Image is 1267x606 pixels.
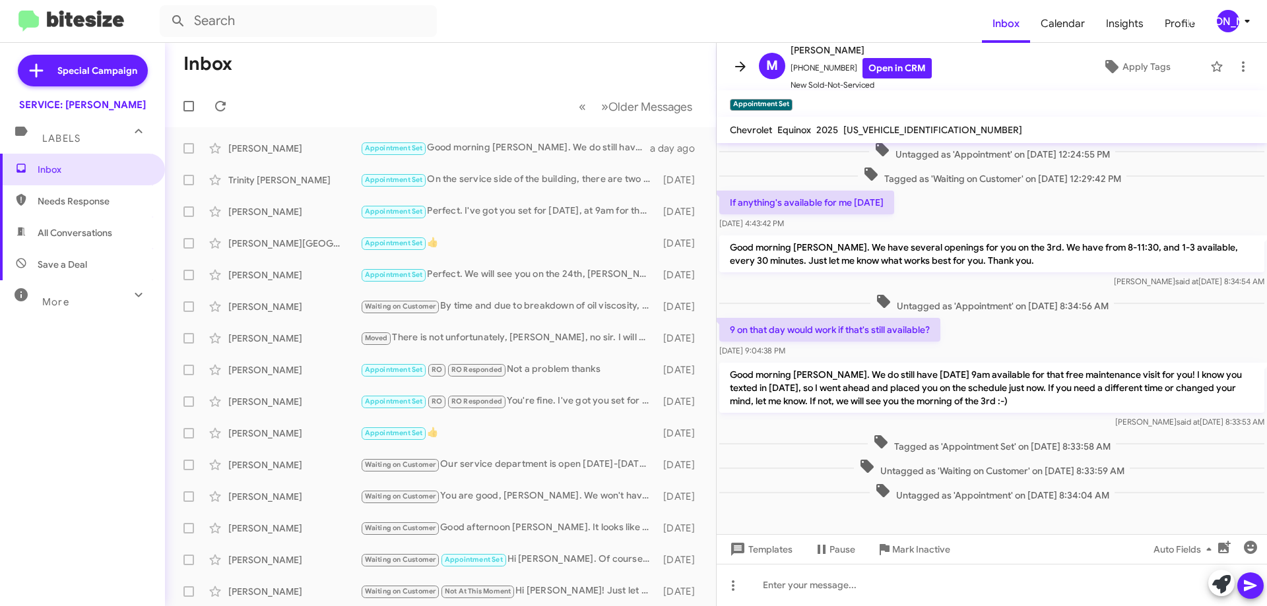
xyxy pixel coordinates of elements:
h1: Inbox [183,53,232,75]
div: Hi [PERSON_NAME]. Of course we can get that rescheduled for y'all. My first opening is [DATE] at ... [360,552,657,567]
span: Appointment Set [365,397,423,406]
span: 2025 [816,124,838,136]
span: Mark Inactive [892,537,950,561]
div: [DATE] [657,553,705,566]
span: [DATE] 4:43:42 PM [719,218,784,228]
span: Untagged as 'Waiting on Customer' on [DATE] 8:33:59 AM [854,458,1130,477]
div: Not a problem thanks [360,362,657,377]
div: You're fine. I've got you set for [DATE] at 11:30am, [PERSON_NAME]. And this will be a free oil c... [360,394,657,409]
div: [DATE] [657,395,705,408]
input: Search [160,5,437,37]
span: Needs Response [38,195,150,208]
span: [DATE] 9:04:38 PM [719,346,785,355]
div: [PERSON_NAME] [228,553,360,566]
span: Tagged as 'Waiting on Customer' on [DATE] 12:29:42 PM [858,166,1126,185]
span: [US_VEHICLE_IDENTIFICATION_NUMBER] [843,124,1022,136]
span: Older Messages [608,100,692,114]
span: RO Responded [451,397,502,406]
a: Profile [1154,5,1206,43]
span: Waiting on Customer [365,302,436,311]
span: Untagged as 'Appointment' on [DATE] 12:24:55 PM [869,142,1115,161]
div: [PERSON_NAME] [228,585,360,598]
span: RO [432,397,442,406]
div: Perfect. We will see you on the 24th, [PERSON_NAME]. Thank you and have a wonderful day, sir. [360,267,657,282]
span: Waiting on Customer [365,555,436,564]
a: Special Campaign [18,55,148,86]
span: [PERSON_NAME] [DATE] 8:34:54 AM [1114,276,1264,286]
a: Insights [1095,5,1154,43]
span: [PERSON_NAME] [791,42,932,58]
button: Pause [803,537,866,561]
small: Appointment Set [730,99,793,111]
span: Moved [365,334,388,342]
button: Next [593,93,700,120]
div: Perfect. I've got you set for [DATE], at 9am for that first of two free visits. Thank y'all and h... [360,204,657,219]
div: [DATE] [657,363,705,377]
span: Inbox [982,5,1030,43]
span: Appointment Set [365,207,423,216]
div: Our service department is open [DATE]-[DATE], 730-530 and Saturdays from 8-3. We are booking into... [360,457,657,472]
span: Waiting on Customer [365,492,436,500]
span: [PERSON_NAME] [DATE] 8:33:53 AM [1115,417,1264,427]
div: Good morning [PERSON_NAME]. We do still have [DATE] 9am available for that free maintenance visit... [360,140,650,156]
p: 9 on that day would work if that's still available? [719,318,940,342]
span: said at [1177,417,1200,427]
div: [DATE] [657,268,705,282]
span: RO [432,365,442,374]
span: More [42,296,69,308]
div: [PERSON_NAME] [228,332,360,345]
div: [PERSON_NAME] [228,205,360,218]
div: Hi [PERSON_NAME]! Just let us know when you are ready and we will get you scheduled. We've been s... [360,584,657,599]
span: « [579,98,586,115]
div: [DATE] [657,332,705,345]
span: Not At This Moment [445,587,511,595]
span: Waiting on Customer [365,524,436,532]
button: Templates [717,537,803,561]
a: Calendar [1030,5,1095,43]
span: Untagged as 'Appointment' on [DATE] 8:34:56 AM [870,293,1114,313]
div: [PERSON_NAME] [1217,10,1239,32]
span: Appointment Set [365,175,423,184]
span: New Sold-Not-Serviced [791,78,932,92]
div: [DATE] [657,458,705,471]
span: Templates [727,537,793,561]
span: Waiting on Customer [365,460,436,469]
nav: Page navigation example [571,93,700,120]
div: [DATE] [657,173,705,187]
span: Save a Deal [38,258,87,271]
div: [DATE] [657,300,705,313]
button: Auto Fields [1143,537,1227,561]
div: [PERSON_NAME] [228,300,360,313]
div: [DATE] [657,585,705,598]
span: [PHONE_NUMBER] [791,58,932,78]
div: [PERSON_NAME] [228,490,360,503]
div: a day ago [650,142,705,155]
div: [PERSON_NAME][GEOGRAPHIC_DATA] [228,237,360,250]
div: There is not unfortunately, [PERSON_NAME], no sir. I will update your profile on here and mark as... [360,330,657,346]
div: Good afternoon [PERSON_NAME]. It looks like you bought your [US_STATE] pre-loved from us, so your... [360,520,657,535]
div: [DATE] [657,427,705,440]
div: [PERSON_NAME] [228,458,360,471]
span: Untagged as 'Appointment' on [DATE] 8:34:04 AM [870,483,1115,502]
div: 👍 [360,425,657,440]
a: Open in CRM [862,58,932,78]
button: Previous [571,93,594,120]
span: Appointment Set [365,365,423,374]
span: Appointment Set [445,555,503,564]
div: [PERSON_NAME] [228,395,360,408]
span: M [766,55,778,76]
div: [PERSON_NAME] [228,268,360,282]
span: Appointment Set [365,429,423,437]
span: Special Campaign [57,64,137,77]
span: » [601,98,608,115]
span: Waiting on Customer [365,587,436,595]
div: By time and due to breakdown of oil viscosity, I would get it changed just within the next month ... [360,299,657,314]
span: Auto Fields [1153,537,1217,561]
button: Apply Tags [1068,55,1204,78]
span: RO Responded [451,365,502,374]
button: [PERSON_NAME] [1206,10,1252,32]
div: [DATE] [657,522,705,535]
div: On the service side of the building, there are two large bay doors. You can just pull through the... [360,172,657,187]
